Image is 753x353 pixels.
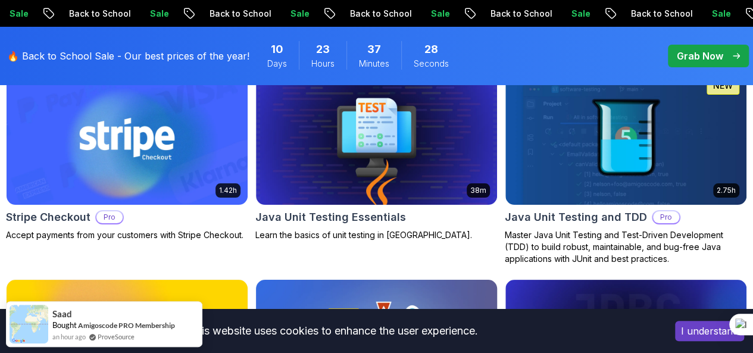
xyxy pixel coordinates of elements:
[505,69,747,265] a: Java Unit Testing and TDD card2.75hNEWJava Unit Testing and TDDProMaster Java Unit Testing and Te...
[231,8,269,20] p: Sale
[10,305,48,343] img: provesource social proof notification image
[255,209,406,226] h2: Java Unit Testing Essentials
[713,80,733,92] p: NEW
[431,8,512,20] p: Back to School
[414,58,449,70] span: Seconds
[290,8,371,20] p: Back to School
[359,58,389,70] span: Minutes
[571,8,652,20] p: Back to School
[367,41,381,58] span: 37 Minutes
[271,41,283,58] span: 10 Days
[652,8,690,20] p: Sale
[717,186,736,195] p: 2.75h
[7,70,248,205] img: Stripe Checkout card
[512,8,550,20] p: Sale
[7,49,249,63] p: 🔥 Back to School Sale - Our best prices of the year!
[96,211,123,223] p: Pro
[219,186,237,195] p: 1.42h
[371,8,410,20] p: Sale
[6,69,248,241] a: Stripe Checkout card1.42hStripe CheckoutProAccept payments from your customers with Stripe Checkout.
[653,211,679,223] p: Pro
[52,320,77,330] span: Bought
[9,318,657,344] div: This website uses cookies to enhance the user experience.
[52,332,86,342] span: an hour ago
[10,8,90,20] p: Back to School
[255,229,498,241] p: Learn the basics of unit testing in [GEOGRAPHIC_DATA].
[6,229,248,241] p: Accept payments from your customers with Stripe Checkout.
[90,8,129,20] p: Sale
[256,70,497,205] img: Java Unit Testing Essentials card
[675,321,744,341] button: Accept cookies
[505,209,647,226] h2: Java Unit Testing and TDD
[267,58,287,70] span: Days
[424,41,438,58] span: 28 Seconds
[311,58,335,70] span: Hours
[255,69,498,241] a: Java Unit Testing Essentials card38mJava Unit Testing EssentialsLearn the basics of unit testing ...
[98,332,135,342] a: ProveSource
[505,229,747,265] p: Master Java Unit Testing and Test-Driven Development (TDD) to build robust, maintainable, and bug...
[470,186,486,195] p: 38m
[505,70,746,205] img: Java Unit Testing and TDD card
[78,321,175,330] a: Amigoscode PRO Membership
[6,209,90,226] h2: Stripe Checkout
[52,309,72,319] span: Saad
[150,8,231,20] p: Back to School
[677,49,723,63] p: Grab Now
[316,41,330,58] span: 23 Hours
